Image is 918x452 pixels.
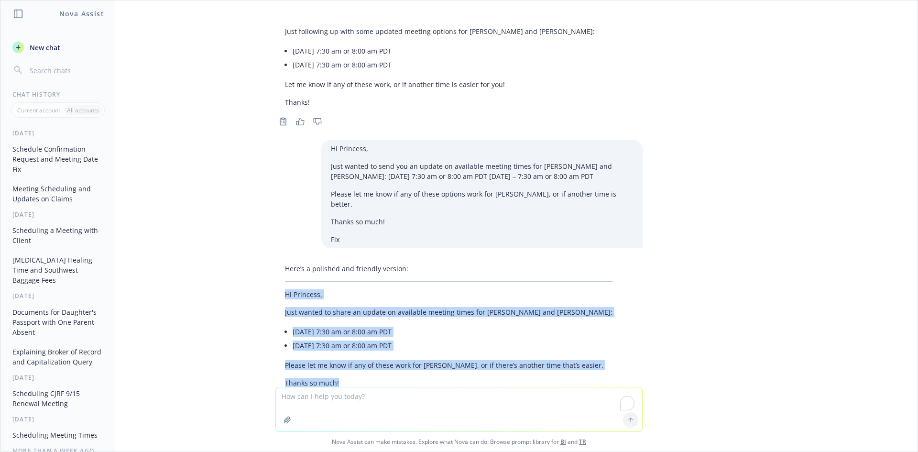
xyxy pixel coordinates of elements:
[9,181,108,207] button: Meeting Scheduling and Updates on Claims
[9,344,108,370] button: Explaining Broker of Record and Capitalization Query
[331,161,633,181] p: Just wanted to send you an update on available meeting times for [PERSON_NAME] and [PERSON_NAME]:...
[279,117,287,126] svg: Copy to clipboard
[285,97,595,107] p: Thanks!
[9,386,108,411] button: Scheduling CJRF 9/15 Renewal Meeting
[9,427,108,443] button: Scheduling Meeting Times
[285,289,612,299] p: Hi Princess,
[285,307,612,317] p: Just wanted to share an update on available meeting times for [PERSON_NAME] and [PERSON_NAME]:
[1,129,115,137] div: [DATE]
[331,217,633,227] p: Thanks so much!
[560,438,566,446] a: BI
[9,252,108,288] button: [MEDICAL_DATA] Healing Time and Southwest Baggage Fees
[310,115,325,128] button: Thumbs down
[9,39,108,56] button: New chat
[1,374,115,382] div: [DATE]
[293,339,612,353] li: [DATE] 7:30 am or 8:00 am PDT
[9,222,108,248] button: Scheduling a Meeting with Client
[9,141,108,177] button: Schedule Confirmation Request and Meeting Date Fix
[331,189,633,209] p: Please let me know if any of these options work for [PERSON_NAME], or if another time is better.
[331,234,633,244] p: Fix
[285,79,595,89] p: Let me know if any of these work, or if another time is easier for you!
[579,438,586,446] a: TR
[285,378,612,388] p: Thanks so much!
[285,26,595,36] p: Just following up with some updated meeting options for [PERSON_NAME] and [PERSON_NAME]:
[1,292,115,300] div: [DATE]
[28,64,104,77] input: Search chats
[17,106,60,114] p: Current account
[4,432,914,452] span: Nova Assist can make mistakes. Explore what Nova can do: Browse prompt library for and
[285,360,612,370] p: Please let me know if any of these work for [PERSON_NAME], or if there’s another time that’s easier.
[293,325,612,339] li: [DATE] 7:30 am or 8:00 am PDT
[276,387,642,431] textarea: To enrich screen reader interactions, please activate Accessibility in Grammarly extension settings
[67,106,99,114] p: All accounts
[9,304,108,340] button: Documents for Daughter's Passport with One Parent Absent
[285,264,612,274] p: Here’s a polished and friendly version:
[293,44,595,58] li: [DATE] 7:30 am or 8:00 am PDT
[1,210,115,219] div: [DATE]
[1,415,115,423] div: [DATE]
[293,58,595,72] li: [DATE] 7:30 am or 8:00 am PDT
[59,9,104,19] h1: Nova Assist
[331,143,633,154] p: Hi Princess,
[1,90,115,99] div: Chat History
[28,43,60,53] span: New chat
